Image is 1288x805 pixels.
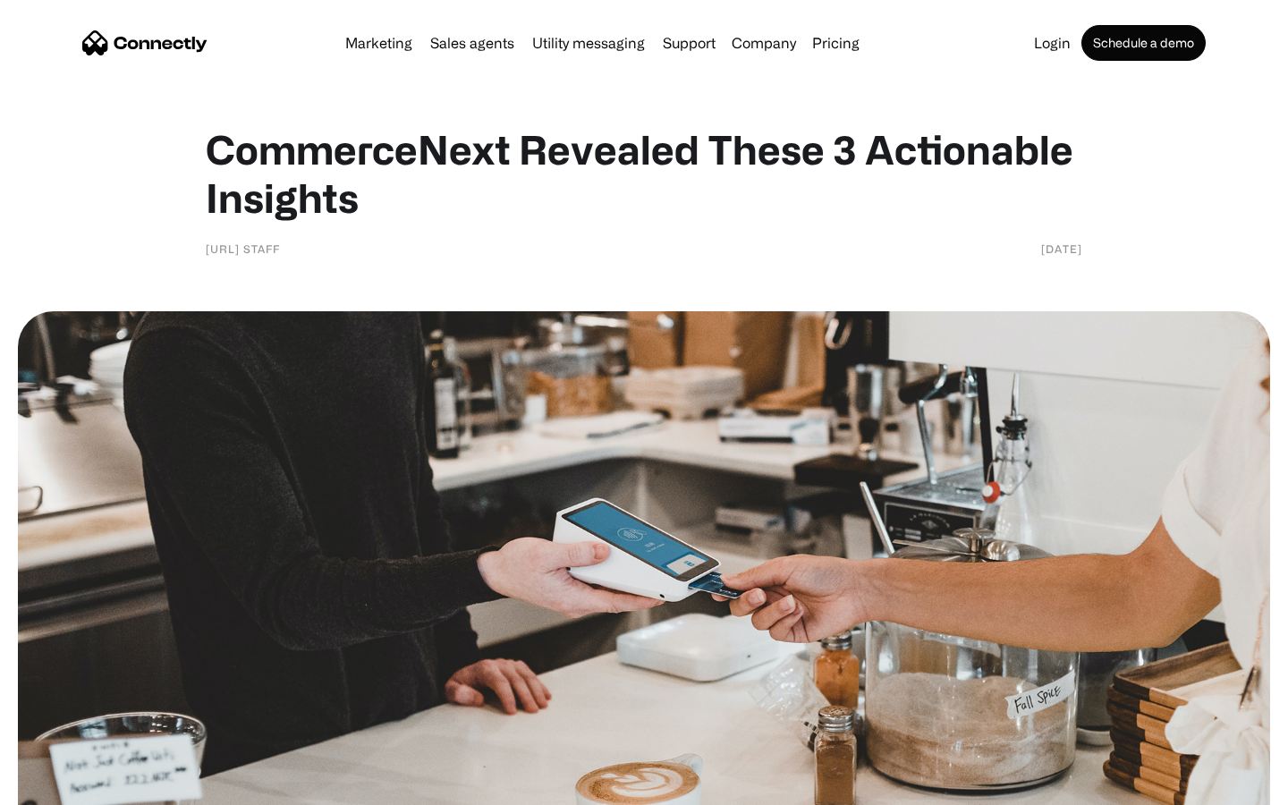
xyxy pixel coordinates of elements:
[656,36,723,50] a: Support
[206,240,280,258] div: [URL] Staff
[732,30,796,55] div: Company
[36,774,107,799] ul: Language list
[1041,240,1082,258] div: [DATE]
[805,36,867,50] a: Pricing
[18,774,107,799] aside: Language selected: English
[1081,25,1206,61] a: Schedule a demo
[1027,36,1078,50] a: Login
[206,125,1082,222] h1: CommerceNext Revealed These 3 Actionable Insights
[525,36,652,50] a: Utility messaging
[338,36,419,50] a: Marketing
[423,36,521,50] a: Sales agents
